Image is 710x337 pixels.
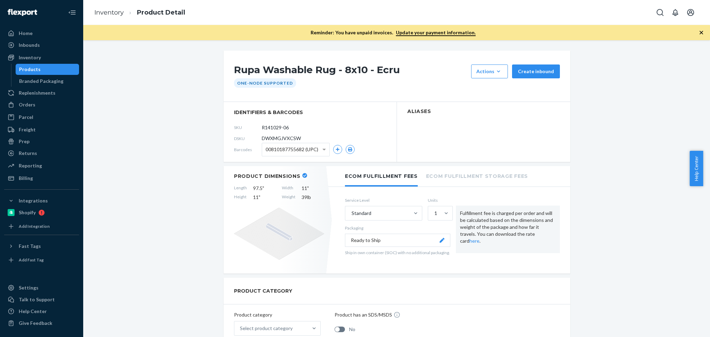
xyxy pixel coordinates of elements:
[345,234,450,247] button: Ready to Ship
[234,173,301,179] h2: Product Dimensions
[19,150,37,157] div: Returns
[4,294,79,305] button: Talk to Support
[234,311,321,318] p: Product category
[4,160,79,171] a: Reporting
[471,64,508,78] button: Actions
[4,136,79,147] a: Prep
[469,238,479,244] a: here
[351,210,352,217] input: Standard
[19,78,63,85] div: Branded Packaging
[94,9,124,16] a: Inventory
[19,138,29,145] div: Prep
[259,194,260,200] span: "
[19,257,44,263] div: Add Fast Tag
[4,112,79,123] a: Parcel
[4,254,79,266] a: Add Fast Tag
[4,87,79,98] a: Replenishments
[89,2,191,23] ol: breadcrumbs
[4,306,79,317] a: Help Center
[19,30,33,37] div: Home
[253,194,276,201] span: 11
[253,185,276,192] span: 97.5
[19,209,36,216] div: Shopify
[302,194,324,201] span: 39 lb
[234,147,262,153] span: Barcodes
[4,318,79,329] button: Give Feedback
[4,173,79,184] a: Billing
[311,29,476,36] p: Reminder: You have unpaid invoices.
[234,78,296,88] div: One-Node Supported
[16,64,79,75] a: Products
[426,166,528,185] li: Ecom Fulfillment Storage Fees
[19,197,48,204] div: Integrations
[19,101,35,108] div: Orders
[668,6,682,19] button: Open notifications
[8,9,37,16] img: Flexport logo
[19,308,47,315] div: Help Center
[19,42,40,49] div: Inbounds
[262,185,264,191] span: "
[19,175,33,182] div: Billing
[690,151,703,186] button: Help Center
[282,185,295,192] span: Width
[19,114,33,121] div: Parcel
[234,194,247,201] span: Height
[137,9,185,16] a: Product Detail
[234,185,247,192] span: Length
[4,99,79,110] a: Orders
[240,325,293,332] div: Select product category
[663,316,703,334] iframe: Opens a widget where you can chat to one of our agents
[4,148,79,159] a: Returns
[4,221,79,232] a: Add Integration
[456,206,560,253] div: Fulfillment fee is charged per order and will be calculated based on the dimensions and weight of...
[352,210,371,217] div: Standard
[653,6,667,19] button: Open Search Box
[302,185,324,192] span: 11
[4,28,79,39] a: Home
[16,76,79,87] a: Branded Packaging
[434,210,437,217] div: 1
[345,197,422,203] label: Service Level
[4,40,79,51] a: Inbounds
[19,320,52,327] div: Give Feedback
[19,126,36,133] div: Freight
[266,144,318,155] span: 00810187755682 (UPC)
[4,241,79,252] button: Fast Tags
[234,64,468,78] h1: Rupa Washable Rug - 8x10 - Ecru
[4,282,79,293] a: Settings
[19,54,41,61] div: Inventory
[4,52,79,63] a: Inventory
[4,195,79,206] button: Integrations
[19,223,50,229] div: Add Integration
[512,64,560,78] button: Create inbound
[19,243,41,250] div: Fast Tags
[345,166,418,187] li: Ecom Fulfillment Fees
[282,194,295,201] span: Weight
[396,29,476,36] a: Update your payment information.
[476,68,503,75] div: Actions
[345,250,450,256] p: Ship in own container (SIOC) with no additional packaging.
[19,284,38,291] div: Settings
[234,124,262,130] span: SKU
[307,185,309,191] span: "
[434,210,434,217] input: 1
[4,124,79,135] a: Freight
[19,89,55,96] div: Replenishments
[234,136,262,141] span: DSKU
[234,109,386,116] span: identifiers & barcodes
[335,311,392,318] p: Product has an SDS/MSDS
[262,135,301,142] span: DWXMGJVXCSW
[349,326,355,333] span: No
[428,197,450,203] label: Units
[684,6,698,19] button: Open account menu
[345,225,450,231] p: Packaging
[407,109,560,114] h2: Aliases
[4,207,79,218] a: Shopify
[65,6,79,19] button: Close Navigation
[19,66,41,73] div: Products
[234,285,292,297] h2: PRODUCT CATEGORY
[19,296,55,303] div: Talk to Support
[19,162,42,169] div: Reporting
